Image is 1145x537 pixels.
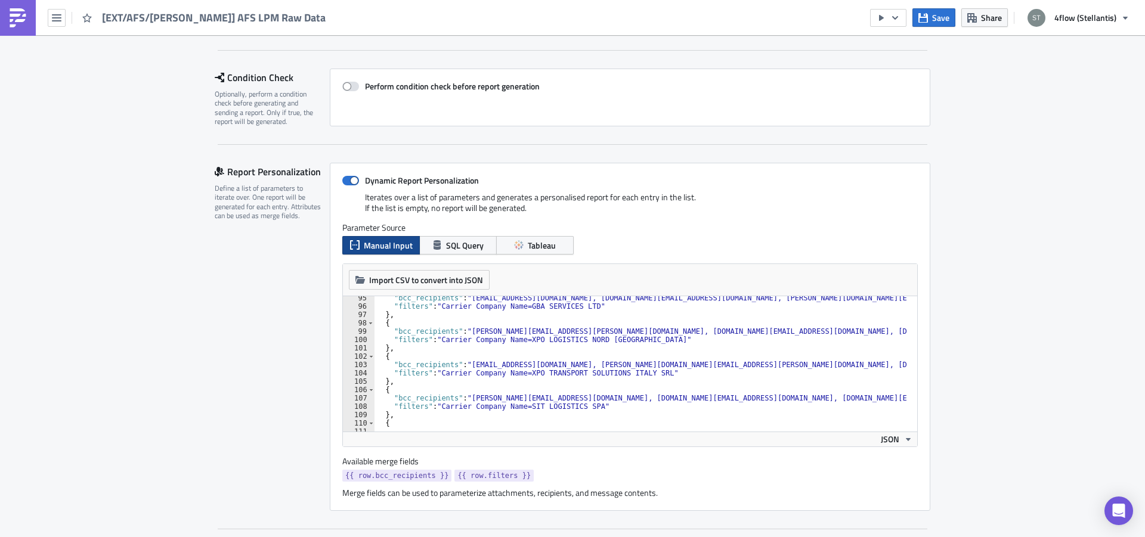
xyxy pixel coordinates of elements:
span: Dear Please find attached the overview of your performance as well as compliance for the last 6 w... [5,5,544,81]
a: {{ row.filters }} [454,470,534,482]
button: SQL Query [419,236,497,254]
span: SQL Query [446,239,484,252]
div: Merge fields can be used to parameterize attachments, recipients, and message contents. [342,488,918,498]
div: Open Intercom Messenger [1104,496,1133,525]
div: 95 [343,294,375,302]
div: 100 [343,336,375,344]
div: Report Personalization [215,163,330,181]
div: 106 [343,386,375,394]
div: 102 [343,352,375,361]
label: Available merge fields [342,456,432,467]
strong: Perform condition check before report generation [365,80,540,92]
span: {{ row.bcc_recipients }} [345,470,448,482]
div: 97 [343,311,375,319]
label: Parameter Source [342,222,918,233]
button: Manual Input [342,236,420,254]
span: {{ row.filters }} [457,470,531,482]
span: Manual Input [364,239,413,252]
span: Tableau [528,239,556,252]
div: 103 [343,361,375,369]
div: 105 [343,377,375,386]
div: 107 [343,394,375,402]
a: {{ row.bcc_recipients }} [342,470,451,482]
img: PushMetrics [8,8,27,27]
span: [EXT/AFS/[PERSON_NAME]] AFS LPM Raw Data [102,11,327,24]
span: Import CSV to convert into JSON [369,274,483,286]
button: JSON [877,432,917,446]
button: Share [961,8,1008,27]
button: Tableau [496,236,574,254]
span: Share [981,11,1002,24]
strong: Dynamic Report Personalization [365,174,479,187]
span: JSON [881,433,899,445]
body: Rich Text Area. Press ALT-0 for help. [5,5,570,81]
div: Condition Check [215,69,330,86]
img: Avatar [1026,8,1047,28]
div: 110 [343,419,375,427]
button: Import CSV to convert into JSON [349,270,490,290]
div: 109 [343,411,375,419]
a: {{ row.filters }}, [23,5,76,14]
button: 4flow (Stellantis) [1020,5,1136,31]
span: Save [932,11,949,24]
div: 104 [343,369,375,377]
button: Save [912,8,955,27]
div: 108 [343,402,375,411]
div: 111 [343,427,375,436]
div: Iterates over a list of parameters and generates a personalised report for each entry in the list... [342,192,918,222]
div: Optionally, perform a condition check before generating and sending a report. Only if true, the r... [215,89,322,126]
span: 4flow (Stellantis) [1054,11,1116,24]
div: Define a list of parameters to iterate over. One report will be generated for each entry. Attribu... [215,184,322,221]
div: 99 [343,327,375,336]
div: 101 [343,344,375,352]
div: 98 [343,319,375,327]
div: 96 [343,302,375,311]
